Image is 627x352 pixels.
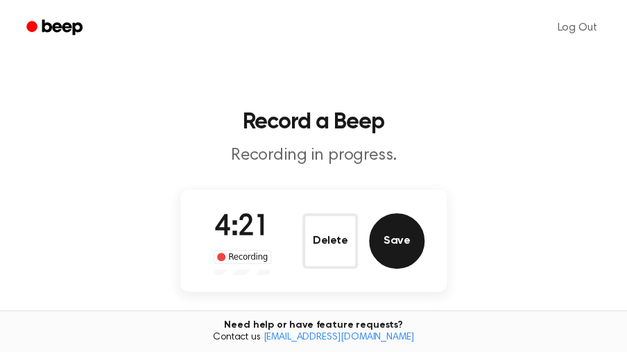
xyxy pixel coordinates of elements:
a: Beep [17,15,95,42]
div: Recording [214,250,271,264]
span: 4:21 [214,213,270,242]
span: Contact us [8,332,619,344]
h1: Record a Beep [17,111,610,133]
a: Log Out [543,11,610,44]
a: [EMAIL_ADDRESS][DOMAIN_NAME] [263,333,414,342]
button: Delete Audio Record [302,213,358,269]
p: Recording in progress. [47,144,580,167]
button: Save Audio Record [369,213,424,269]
